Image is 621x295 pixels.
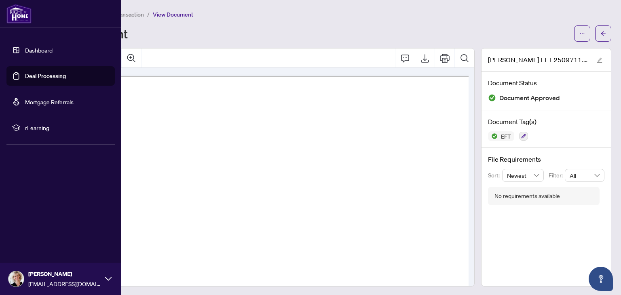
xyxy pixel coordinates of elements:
[6,4,32,23] img: logo
[25,72,66,80] a: Deal Processing
[499,93,560,103] span: Document Approved
[8,271,24,287] img: Profile Icon
[549,171,565,180] p: Filter:
[589,267,613,291] button: Open asap
[101,11,144,18] span: View Transaction
[507,169,539,181] span: Newest
[488,94,496,102] img: Document Status
[488,117,604,126] h4: Document Tag(s)
[600,31,606,36] span: arrow-left
[25,46,53,54] a: Dashboard
[597,57,602,63] span: edit
[147,10,150,19] li: /
[25,98,74,105] a: Mortgage Referrals
[498,133,514,139] span: EFT
[488,131,498,141] img: Status Icon
[488,78,604,88] h4: Document Status
[579,31,585,36] span: ellipsis
[28,279,101,288] span: [EMAIL_ADDRESS][DOMAIN_NAME]
[570,169,600,181] span: All
[494,192,560,200] div: No requirements available
[28,270,101,278] span: [PERSON_NAME]
[153,11,193,18] span: View Document
[488,171,502,180] p: Sort:
[488,55,589,65] span: [PERSON_NAME] EFT 2509711.pdf
[25,123,109,132] span: rLearning
[488,154,604,164] h4: File Requirements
